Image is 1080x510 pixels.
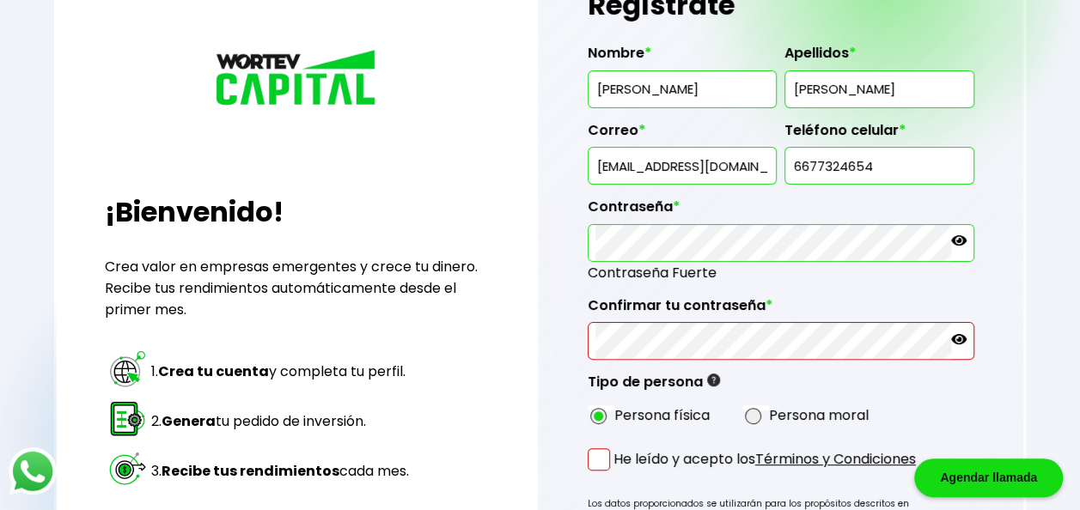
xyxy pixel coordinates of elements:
strong: Crea tu cuenta [158,361,269,381]
label: Correo [588,122,778,148]
img: paso 3 [107,448,148,489]
input: inversionista@gmail.com [595,148,770,184]
label: Persona moral [769,404,869,426]
img: logo_wortev_capital [211,47,383,111]
input: 10 dígitos [792,148,967,184]
label: Nombre [588,45,778,70]
img: logos_whatsapp-icon.242b2217.svg [9,447,57,495]
label: Confirmar tu contraseña [588,297,974,323]
strong: Recibe tus rendimientos [162,461,339,481]
div: Agendar llamada [914,458,1063,497]
td: 2. tu pedido de inversión. [150,398,410,446]
span: Contraseña Fuerte [588,262,974,283]
h2: ¡Bienvenido! [105,191,490,233]
label: Persona física [614,404,710,426]
strong: Genera [162,411,216,431]
img: paso 2 [107,398,148,439]
img: paso 1 [107,349,148,389]
p: He leído y acepto los [613,448,916,470]
td: 1. y completa tu perfil. [150,348,410,396]
img: gfR76cHglkPwleuBLjWdxeZVvX9Wp6JBDmjRYY8JYDQn16A2ICN00zLTgIroGa6qie5tIuWH7V3AapTKqzv+oMZsGfMUqL5JM... [707,373,720,386]
label: Teléfono celular [784,122,974,148]
td: 3. cada mes. [150,447,410,495]
p: Crea valor en empresas emergentes y crece tu dinero. Recibe tus rendimientos automáticamente desd... [105,256,490,320]
label: Apellidos [784,45,974,70]
label: Tipo de persona [588,373,720,399]
label: Contraseña [588,198,974,224]
a: Términos y Condiciones [755,449,916,469]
